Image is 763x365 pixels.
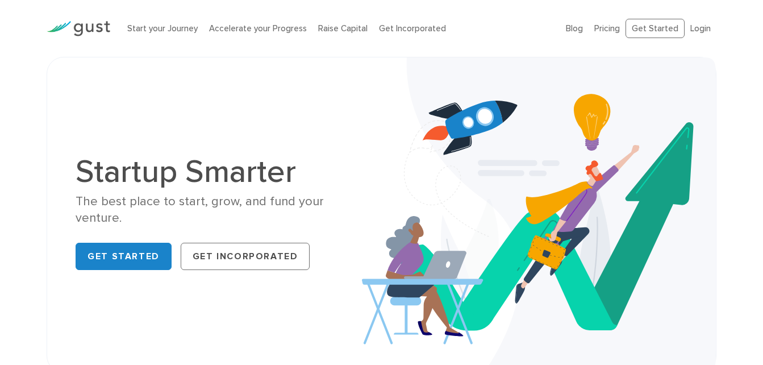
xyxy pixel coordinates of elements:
a: Accelerate your Progress [209,23,307,34]
a: Get Incorporated [379,23,446,34]
a: Login [690,23,711,34]
a: Get Started [626,19,685,39]
a: Get Started [76,243,172,270]
a: Blog [566,23,583,34]
a: Raise Capital [318,23,368,34]
img: Gust Logo [47,21,110,36]
a: Pricing [594,23,620,34]
a: Get Incorporated [181,243,310,270]
div: The best place to start, grow, and fund your venture. [76,193,373,227]
h1: Startup Smarter [76,156,373,188]
a: Start your Journey [127,23,198,34]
